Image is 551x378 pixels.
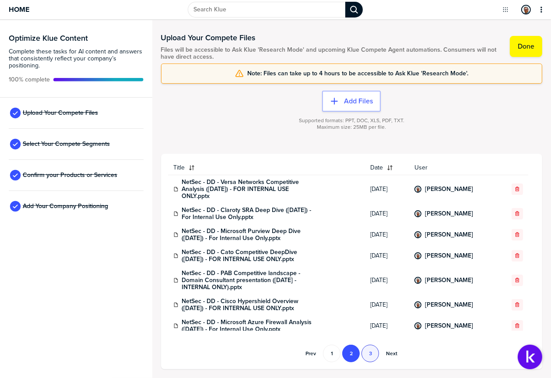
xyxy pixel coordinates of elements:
[370,210,404,217] span: [DATE]
[425,277,473,284] a: [PERSON_NAME]
[317,124,386,131] span: Maximum size: 25MB per file.
[414,277,421,284] div: Dan Wohlgemuth
[182,249,313,263] a: NetSec - DD - Cato Competitive DeepDive ([DATE]) - FOR INTERNAL USE ONLY.pptx
[9,34,144,42] h3: Optimize Klue Content
[370,252,404,259] span: [DATE]
[322,91,381,112] button: Add Files
[161,32,501,43] h1: Upload Your Compete Files
[425,186,473,193] a: [PERSON_NAME]
[9,76,50,83] span: Active
[518,42,534,51] label: Done
[414,322,421,329] div: Dan Wohlgemuth
[521,5,531,14] div: Dan Wohlgemuth
[247,70,468,77] span: Note: Files can take up to 4 hours to be accessible to Ask Klue 'Research Mode'.
[182,207,313,221] a: NetSec - DD - Claroty SRA Deep Dive ([DATE]) - For Internal Use Only.pptx
[425,322,473,329] a: [PERSON_NAME]
[425,210,473,217] a: [PERSON_NAME]
[299,345,404,362] nav: Pagination Navigation
[323,345,340,362] button: Go to page 1
[370,186,404,193] span: [DATE]
[370,164,383,171] span: Date
[414,164,495,171] span: User
[370,301,404,308] span: [DATE]
[414,210,421,217] div: Dan Wohlgemuth
[415,253,421,258] img: 3f52aea00f59351d4b34b17d24a3c45a-sml.png
[425,231,473,238] a: [PERSON_NAME]
[425,301,473,308] a: [PERSON_NAME]
[168,161,365,175] button: Title
[510,36,542,57] button: Done
[9,48,144,69] span: Complete these tasks for AI content and answers that consistently reflect your company’s position...
[415,187,421,192] img: 3f52aea00f59351d4b34b17d24a3c45a-sml.png
[415,302,421,307] img: 3f52aea00f59351d4b34b17d24a3c45a-sml.png
[182,179,313,200] a: NetSec - DD - Versa Networks Competitive Analysis ([DATE]) - FOR INTERNAL USE ONLY.pptx
[182,270,313,291] a: NetSec - DD - PAB Competitive landscape - Domain Consultant presentation ([DATE] - INTERNAL ONLY)...
[414,186,421,193] div: Dan Wohlgemuth
[425,252,473,259] a: [PERSON_NAME]
[299,117,404,124] span: Supported formats: PPT, DOC, XLS, PDF, TXT.
[361,345,379,362] button: Go to page 3
[415,232,421,237] img: 3f52aea00f59351d4b34b17d24a3c45a-sml.png
[415,323,421,329] img: 3f52aea00f59351d4b34b17d24a3c45a-sml.png
[344,97,373,106] label: Add Files
[365,161,409,175] button: Date
[173,164,185,171] span: Title
[370,231,404,238] span: [DATE]
[415,278,421,283] img: 3f52aea00f59351d4b34b17d24a3c45a-sml.png
[415,211,421,216] img: 3f52aea00f59351d4b34b17d24a3c45a-sml.png
[23,110,98,117] span: Upload Your Compete Files
[414,231,421,238] div: Dan Wohlgemuth
[370,277,404,284] span: [DATE]
[520,4,532,15] a: Edit Profile
[23,172,117,179] span: Confirm your Products or Services
[182,319,313,333] a: NetSec - DD - Microsoft Azure Firewall Analysis ([DATE]) - For Internal Use Only.pptx
[518,345,542,369] button: Open Support Center
[23,203,108,210] span: Add Your Company Positioning
[345,2,363,18] div: Search Klue
[182,298,313,312] a: NetSec - DD - Cisco Hypershield Overview ([DATE]) - FOR INTERNAL USE ONLY.pptx
[300,345,321,362] button: Go to previous page
[414,301,421,308] div: Dan Wohlgemuth
[182,228,313,242] a: NetSec - DD - Microsoft Purview Deep Dive ([DATE]) - For Internal Use Only.pptx
[23,141,110,148] span: Select Your Compete Segments
[188,2,345,18] input: Search Klue
[522,6,530,14] img: 3f52aea00f59351d4b34b17d24a3c45a-sml.png
[9,6,29,13] span: Home
[501,5,510,14] button: Open Drop
[414,252,421,259] div: Dan Wohlgemuth
[370,322,404,329] span: [DATE]
[381,345,403,362] button: Go to next page
[161,46,501,60] span: Files will be accessible to Ask Klue 'Research Mode' and upcoming Klue Compete Agent automations....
